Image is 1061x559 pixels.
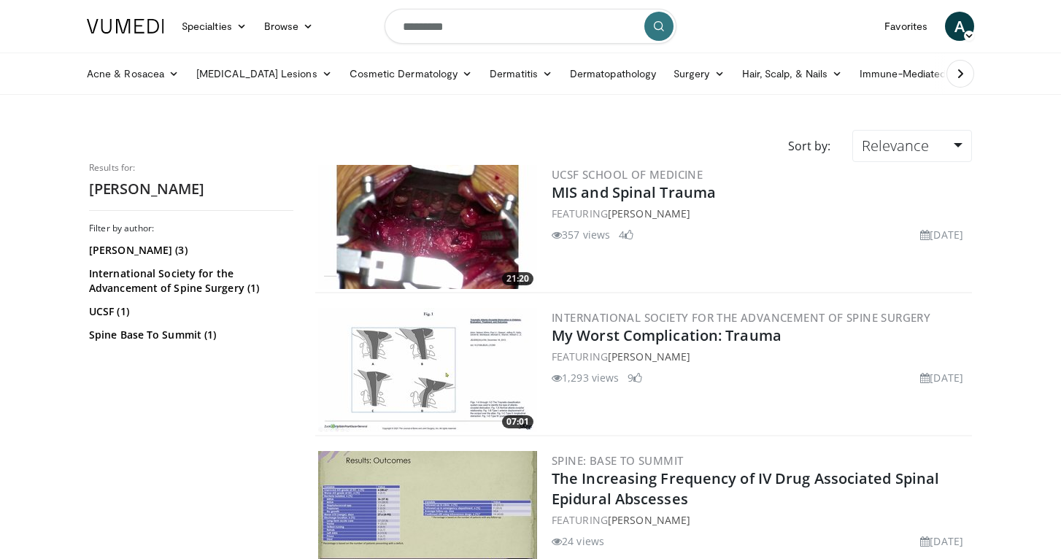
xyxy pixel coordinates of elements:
a: Dermatitis [481,59,561,88]
a: MIS and Spinal Trauma [552,182,716,202]
li: 24 views [552,533,604,549]
a: [PERSON_NAME] (3) [89,243,290,258]
a: Cosmetic Dermatology [341,59,481,88]
a: Favorites [876,12,936,41]
li: 357 views [552,227,610,242]
span: Relevance [862,136,929,155]
a: Immune-Mediated [851,59,969,88]
a: 07:01 [318,308,537,432]
a: [PERSON_NAME] [608,513,690,527]
img: 0d14055e-5cf5-4fe9-8f0f-ec7aef4074d4.300x170_q85_crop-smart_upscale.jpg [318,308,537,432]
a: International Society for the Advancement of Spine Surgery [552,310,930,325]
span: 07:01 [502,415,533,428]
p: Results for: [89,162,293,174]
div: FEATURING [552,349,969,364]
a: A [945,12,974,41]
a: International Society for the Advancement of Spine Surgery (1) [89,266,290,296]
div: Sort by: [777,130,841,162]
a: My Worst Complication: Trauma [552,325,782,345]
a: UCSF (1) [89,304,290,319]
a: 21:20 [318,165,537,289]
a: Browse [255,12,323,41]
li: 9 [628,370,642,385]
a: The Increasing Frequency of IV Drug Associated Spinal Epidural Abscesses [552,469,939,509]
li: 4 [619,227,633,242]
a: Specialties [173,12,255,41]
img: 6b53d39d-9a96-4da8-97a3-b48ef49efead.300x170_q85_crop-smart_upscale.jpg [318,165,537,289]
li: 1,293 views [552,370,619,385]
a: Acne & Rosacea [78,59,188,88]
a: Spine: Base to Summit [552,453,683,468]
li: [DATE] [920,370,963,385]
div: FEATURING [552,206,969,221]
a: Dermatopathology [561,59,665,88]
a: Hair, Scalp, & Nails [733,59,851,88]
span: 21:20 [502,272,533,285]
h2: [PERSON_NAME] [89,180,293,198]
a: [PERSON_NAME] [608,350,690,363]
a: Surgery [665,59,733,88]
a: Spine Base To Summit (1) [89,328,290,342]
a: [PERSON_NAME] [608,207,690,220]
li: [DATE] [920,533,963,549]
div: FEATURING [552,512,969,528]
li: [DATE] [920,227,963,242]
input: Search topics, interventions [385,9,676,44]
img: VuMedi Logo [87,19,164,34]
a: UCSF School of Medicine [552,167,703,182]
a: Relevance [852,130,972,162]
a: [MEDICAL_DATA] Lesions [188,59,341,88]
h3: Filter by author: [89,223,293,234]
